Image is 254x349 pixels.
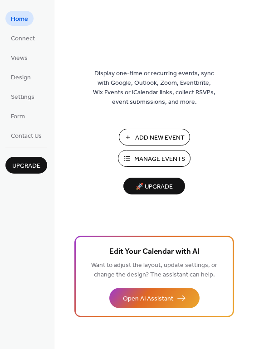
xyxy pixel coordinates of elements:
[12,161,40,171] span: Upgrade
[93,69,215,107] span: Display one-time or recurring events, sync with Google, Outlook, Zoom, Eventbrite, Wix Events or ...
[11,15,28,24] span: Home
[11,131,42,141] span: Contact Us
[5,157,47,174] button: Upgrade
[135,133,185,143] span: Add New Event
[5,11,34,26] a: Home
[118,150,190,167] button: Manage Events
[11,112,25,121] span: Form
[11,73,31,82] span: Design
[119,129,190,145] button: Add New Event
[11,53,28,63] span: Views
[5,50,33,65] a: Views
[5,108,30,123] a: Form
[109,246,200,258] span: Edit Your Calendar with AI
[123,294,173,304] span: Open AI Assistant
[129,181,180,193] span: 🚀 Upgrade
[11,34,35,44] span: Connect
[5,30,40,45] a: Connect
[134,155,185,164] span: Manage Events
[109,288,200,308] button: Open AI Assistant
[5,128,47,143] a: Contact Us
[91,259,217,281] span: Want to adjust the layout, update settings, or change the design? The assistant can help.
[11,92,34,102] span: Settings
[123,178,185,194] button: 🚀 Upgrade
[5,89,40,104] a: Settings
[5,69,36,84] a: Design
